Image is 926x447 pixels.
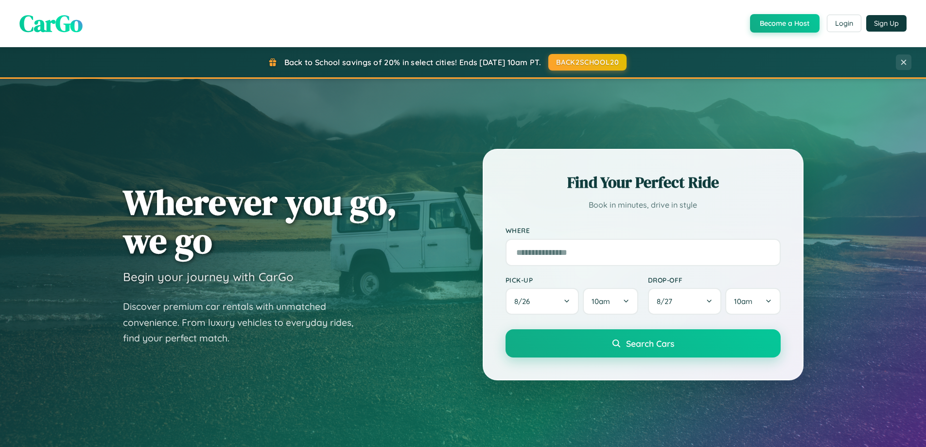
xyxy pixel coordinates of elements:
button: Login [827,15,861,32]
button: Become a Host [750,14,820,33]
button: 8/27 [648,288,722,315]
span: CarGo [19,7,83,39]
span: Back to School savings of 20% in select cities! Ends [DATE] 10am PT. [284,57,541,67]
span: Search Cars [626,338,674,349]
button: 10am [725,288,780,315]
span: 10am [734,297,752,306]
h3: Begin your journey with CarGo [123,269,294,284]
p: Discover premium car rentals with unmatched convenience. From luxury vehicles to everyday rides, ... [123,299,366,346]
button: 10am [583,288,638,315]
h2: Find Your Perfect Ride [506,172,781,193]
span: 10am [592,297,610,306]
button: 8/26 [506,288,579,315]
label: Pick-up [506,276,638,284]
h1: Wherever you go, we go [123,183,397,260]
p: Book in minutes, drive in style [506,198,781,212]
label: Where [506,227,781,235]
button: Sign Up [866,15,907,32]
button: BACK2SCHOOL20 [548,54,627,71]
label: Drop-off [648,276,781,284]
span: 8 / 27 [657,297,677,306]
button: Search Cars [506,329,781,358]
span: 8 / 26 [514,297,535,306]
